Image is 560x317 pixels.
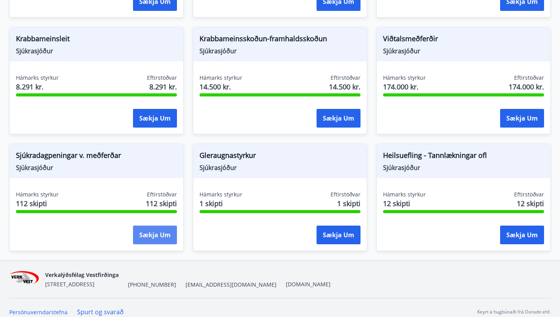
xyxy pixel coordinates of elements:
span: Sjúkrasjóður [199,47,360,55]
span: 174.000 kr. [383,82,426,92]
button: Sækja um [500,109,544,128]
a: Spurt og svarað [77,308,124,316]
span: Krabbameinsskoðun-framhaldsskoðun [199,33,360,47]
span: 14.500 kr. [329,82,360,92]
span: Eftirstöðvar [147,74,177,82]
span: Eftirstöðvar [331,74,360,82]
span: 8.291 kr. [149,82,177,92]
span: 12 skipti [383,198,426,208]
span: Gleraugnastyrkur [199,150,360,163]
button: Sækja um [133,109,177,128]
span: Sjúkrasjóður [16,47,177,55]
span: Krabbameinsleit [16,33,177,47]
a: Persónuverndarstefna [9,308,68,316]
p: Keyrt á hugbúnaði frá Dorado ehf. [477,308,551,315]
span: Viðtalsmeðferðir [383,33,544,47]
span: 174.000 kr. [509,82,544,92]
span: Eftirstöðvar [514,74,544,82]
span: 112 skipti [16,198,59,208]
span: Hámarks styrkur [16,191,59,198]
span: Sjúkrasjóður [383,163,544,172]
span: [PHONE_NUMBER] [128,281,176,289]
button: Sækja um [317,109,360,128]
span: Hámarks styrkur [383,191,426,198]
span: Eftirstöðvar [514,191,544,198]
span: Eftirstöðvar [331,191,360,198]
button: Sækja um [133,226,177,244]
img: jihgzMk4dcgjRAW2aMgpbAqQEG7LZi0j9dOLAUvz.png [9,271,39,288]
span: Sjúkradagpeningar v. meðferðar [16,150,177,163]
span: Hámarks styrkur [199,191,242,198]
span: 8.291 kr. [16,82,59,92]
span: Sjúkrasjóður [16,163,177,172]
span: Heilsuefling - Tannlækningar ofl [383,150,544,163]
span: 12 skipti [517,198,544,208]
span: 112 skipti [146,198,177,208]
span: 1 skipti [199,198,242,208]
span: [EMAIL_ADDRESS][DOMAIN_NAME] [185,281,276,289]
span: Sjúkrasjóður [383,47,544,55]
button: Sækja um [500,226,544,244]
button: Sækja um [317,226,360,244]
span: Hámarks styrkur [199,74,242,82]
span: Hámarks styrkur [383,74,426,82]
a: [DOMAIN_NAME] [286,280,331,288]
span: Sjúkrasjóður [199,163,360,172]
span: [STREET_ADDRESS] [45,280,94,288]
span: Eftirstöðvar [147,191,177,198]
span: Hámarks styrkur [16,74,59,82]
span: Verkalýðsfélag Vestfirðinga [45,271,119,278]
span: 14.500 kr. [199,82,242,92]
span: 1 skipti [337,198,360,208]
